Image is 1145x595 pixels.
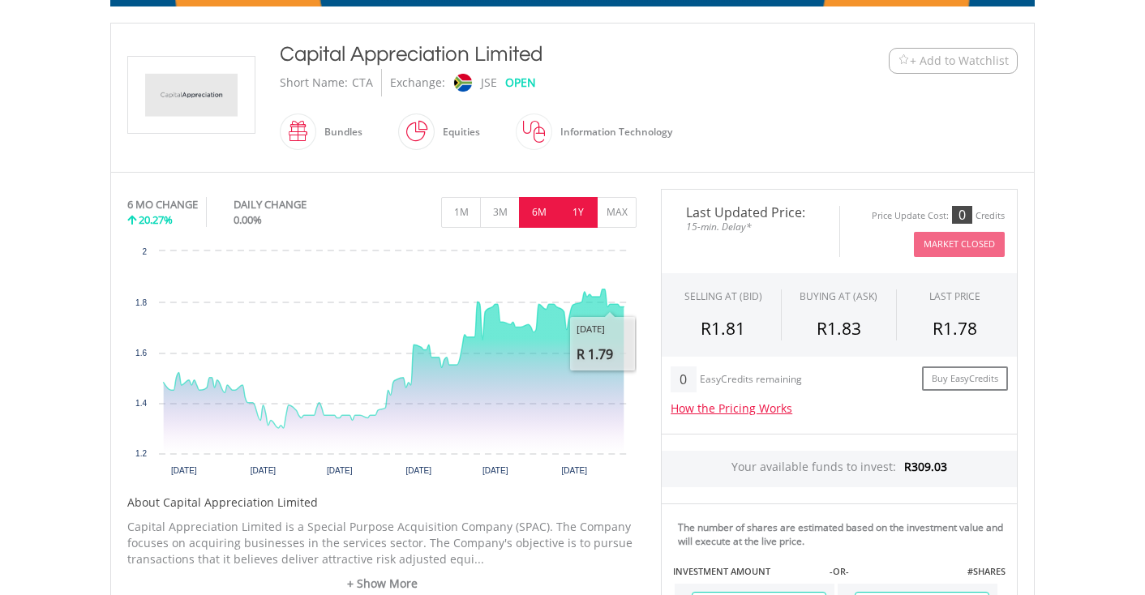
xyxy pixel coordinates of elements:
span: R1.81 [701,317,745,340]
img: jse.png [454,74,472,92]
div: Price Update Cost: [872,210,949,222]
a: How the Pricing Works [671,400,792,416]
div: JSE [481,69,497,96]
text: [DATE] [327,466,353,475]
img: EQU.ZA.CTA.png [131,57,252,133]
div: The number of shares are estimated based on the investment value and will execute at the live price. [678,520,1010,548]
span: 15-min. Delay* [674,219,827,234]
span: R1.78 [933,317,977,340]
div: OPEN [505,69,536,96]
div: Short Name: [280,69,348,96]
label: -OR- [830,565,849,578]
div: Equities [435,113,480,152]
div: LAST PRICE [929,289,980,303]
div: Credits [976,210,1005,222]
text: [DATE] [406,466,432,475]
div: Chart. Highcharts interactive chart. [127,243,637,486]
span: R1.83 [817,317,861,340]
div: DAILY CHANGE [234,197,361,212]
button: 6M [519,197,559,228]
label: #SHARES [967,565,1006,578]
a: Buy EasyCredits [922,366,1008,392]
button: 1Y [558,197,598,228]
text: 1.4 [135,399,147,408]
text: [DATE] [561,466,587,475]
div: 0 [671,366,696,392]
div: Exchange: [390,69,445,96]
text: [DATE] [251,466,277,475]
button: MAX [597,197,637,228]
span: R309.03 [904,459,947,474]
div: Capital Appreciation Limited [280,40,789,69]
text: 2 [142,247,147,256]
button: Watchlist + Add to Watchlist [889,48,1018,74]
text: [DATE] [171,466,197,475]
div: 0 [952,206,972,224]
text: 1.2 [135,449,147,458]
span: 0.00% [234,212,262,227]
label: INVESTMENT AMOUNT [673,565,770,578]
span: BUYING AT (ASK) [800,289,877,303]
span: 20.27% [139,212,173,227]
a: + Show More [127,576,637,592]
button: Market Closed [914,232,1005,257]
svg: Interactive chart [127,243,637,486]
div: Information Technology [552,113,672,152]
text: 1.6 [135,349,147,357]
div: SELLING AT (BID) [684,289,762,303]
div: Your available funds to invest: [662,451,1017,487]
img: Watchlist [898,54,910,66]
span: Last Updated Price: [674,206,827,219]
div: EasyCredits remaining [700,374,802,387]
text: [DATE] [482,466,508,475]
p: Capital Appreciation Limited is a Special Purpose Acquisition Company (SPAC). The Company focuses... [127,519,637,567]
text: 1.8 [135,298,147,307]
div: Bundles [316,113,362,152]
span: + Add to Watchlist [910,53,1009,69]
button: 1M [441,197,481,228]
button: 3M [480,197,520,228]
div: 6 MO CHANGE [127,197,198,212]
div: CTA [352,69,373,96]
h5: About Capital Appreciation Limited [127,494,637,511]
